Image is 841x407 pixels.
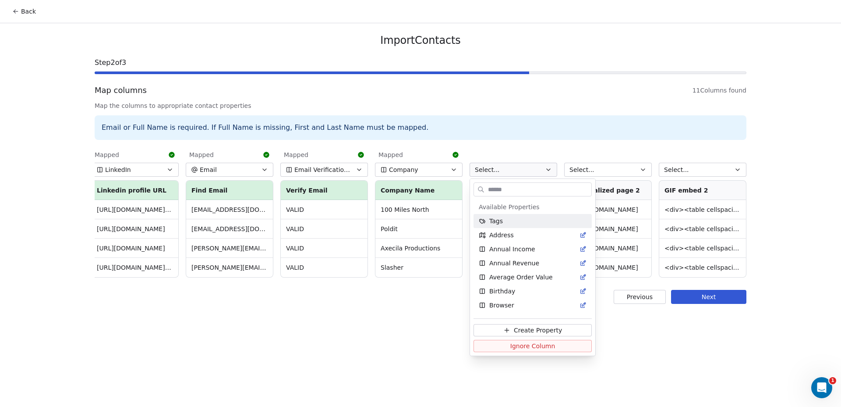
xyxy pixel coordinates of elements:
[479,203,540,211] span: Available Properties
[489,245,535,253] span: Annual Income
[489,287,515,296] span: Birthday
[489,301,514,310] span: Browser
[474,340,592,352] button: Ignore Column
[514,326,562,335] span: Create Property
[474,324,592,336] button: Create Property
[489,273,553,282] span: Average Order Value
[489,217,503,225] span: Tags
[829,377,836,384] span: 1
[489,259,539,268] span: Annual Revenue
[489,231,514,239] span: Address
[489,315,519,324] span: Company
[510,342,555,350] span: Ignore Column
[811,377,832,398] iframe: Intercom live chat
